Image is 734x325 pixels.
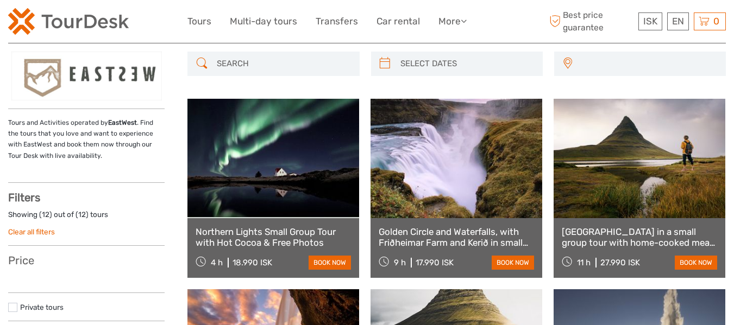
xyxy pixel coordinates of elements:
[8,227,55,236] a: Clear all filters
[42,209,49,220] label: 12
[8,8,129,35] img: 120-15d4194f-c635-41b9-a512-a3cb382bfb57_logo_small.png
[212,54,354,73] input: SEARCH
[233,258,272,267] div: 18.990 ISK
[675,256,717,270] a: book now
[562,226,717,248] a: [GEOGRAPHIC_DATA] in a small group tour with home-cooked meal included
[8,191,40,204] strong: Filters
[211,258,223,267] span: 4 h
[379,226,534,248] a: Golden Circle and Waterfalls, with Friðheimar Farm and Kerið in small group
[377,14,420,29] a: Car rental
[394,258,406,267] span: 9 h
[11,52,162,100] img: 1241-1_logo_thumbnail.jpeg
[8,117,165,162] p: Tours and Activities operated by . Find the tours that you love and want to experience with EastW...
[187,14,211,29] a: Tours
[492,256,534,270] a: book now
[712,16,721,27] span: 0
[8,209,165,226] div: Showing ( ) out of ( ) tours
[547,9,636,33] span: Best price guarantee
[309,256,351,270] a: book now
[78,209,86,220] label: 12
[20,303,64,311] a: Private tours
[8,254,165,267] h3: Price
[643,16,657,27] span: ISK
[230,14,297,29] a: Multi-day tours
[600,258,640,267] div: 27.990 ISK
[316,14,358,29] a: Transfers
[396,54,537,73] input: SELECT DATES
[196,226,351,248] a: Northern Lights Small Group Tour with Hot Cocoa & Free Photos
[438,14,467,29] a: More
[667,12,689,30] div: EN
[577,258,591,267] span: 11 h
[416,258,454,267] div: 17.990 ISK
[108,119,137,126] strong: EastWest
